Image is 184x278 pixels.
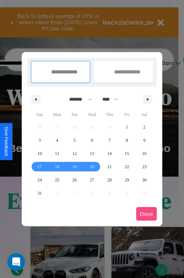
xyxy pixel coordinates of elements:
[83,134,100,147] button: 6
[48,134,66,147] button: 4
[136,207,157,221] button: Done
[142,147,146,160] span: 16
[90,160,94,173] span: 20
[118,160,135,173] button: 22
[31,173,48,187] button: 24
[83,109,100,120] span: Wed
[38,147,42,160] span: 10
[4,127,9,156] div: Give Feedback
[55,147,59,160] span: 11
[39,134,41,147] span: 3
[101,173,118,187] button: 28
[101,160,118,173] button: 21
[55,173,59,187] span: 25
[136,134,153,147] button: 9
[107,173,112,187] span: 28
[56,134,58,147] span: 4
[118,109,135,120] span: Fri
[48,109,66,120] span: Mon
[38,160,42,173] span: 17
[31,160,48,173] button: 17
[38,187,42,200] span: 31
[66,134,83,147] button: 5
[125,160,129,173] span: 22
[101,134,118,147] button: 7
[143,120,145,134] span: 2
[7,253,25,271] iframe: Intercom live chat
[72,147,77,160] span: 12
[31,187,48,200] button: 31
[118,134,135,147] button: 8
[118,147,135,160] button: 15
[72,173,77,187] span: 26
[101,109,118,120] span: Thu
[142,173,146,187] span: 30
[136,173,153,187] button: 30
[101,147,118,160] button: 14
[118,120,135,134] button: 1
[125,173,129,187] span: 29
[91,134,93,147] span: 6
[48,173,66,187] button: 25
[48,147,66,160] button: 11
[126,120,128,134] span: 1
[107,147,112,160] span: 14
[125,147,129,160] span: 15
[83,173,100,187] button: 27
[55,160,59,173] span: 18
[136,120,153,134] button: 2
[66,160,83,173] button: 19
[31,109,48,120] span: Sun
[38,173,42,187] span: 24
[108,134,110,147] span: 7
[83,147,100,160] button: 13
[83,160,100,173] button: 20
[136,160,153,173] button: 23
[126,134,128,147] span: 8
[72,160,77,173] span: 19
[31,134,48,147] button: 3
[136,147,153,160] button: 16
[136,109,153,120] span: Sat
[118,173,135,187] button: 29
[90,173,94,187] span: 27
[66,109,83,120] span: Tue
[74,134,76,147] span: 5
[143,134,145,147] span: 9
[31,147,48,160] button: 10
[48,160,66,173] button: 18
[107,160,112,173] span: 21
[66,173,83,187] button: 26
[66,147,83,160] button: 12
[142,160,146,173] span: 23
[90,147,94,160] span: 13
